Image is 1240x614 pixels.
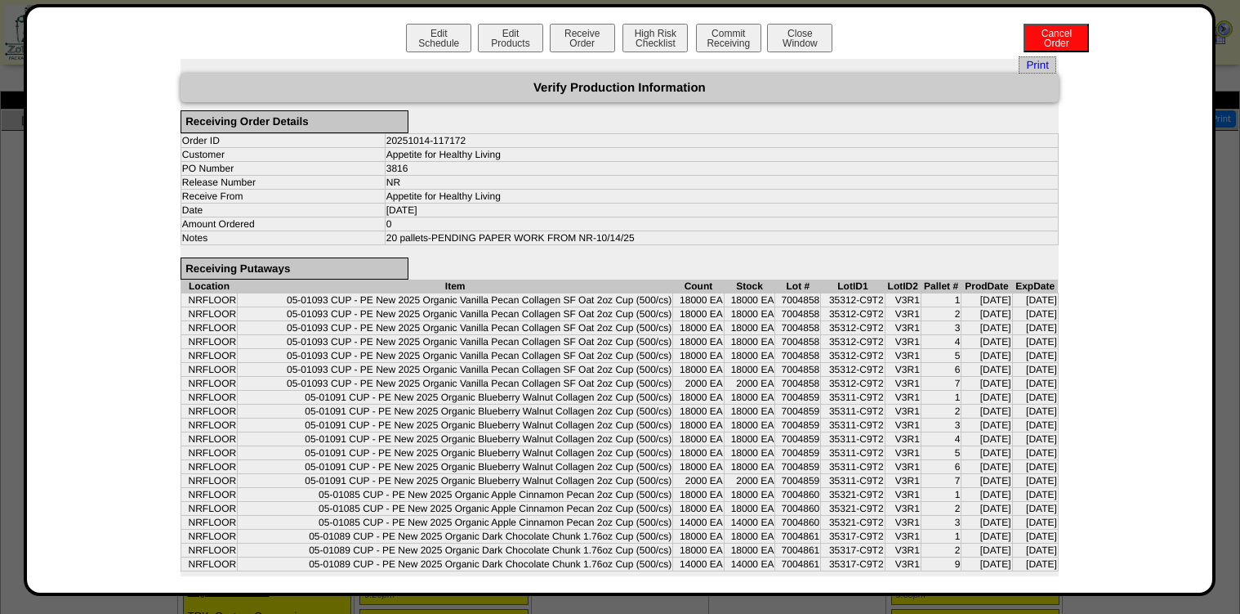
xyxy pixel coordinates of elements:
td: NRFLOOR [181,446,237,460]
td: NRFLOOR [181,558,237,571]
td: 2 [921,544,961,558]
td: [DATE] [961,558,1012,571]
td: V3R1 [885,363,921,377]
td: 3 [921,516,961,530]
td: 35311-C9T2 [821,419,885,432]
td: V3R1 [885,349,921,363]
td: NRFLOOR [181,432,237,446]
td: [DATE] [1012,391,1058,405]
td: 5 [921,349,961,363]
td: 18000 EA [673,460,725,474]
td: 05-01093 CUP - PE New 2025 Organic Vanilla Pecan Collagen SF Oat 2oz Cup (500/cs) [238,335,673,349]
td: [DATE] [961,516,1012,530]
td: 35311-C9T2 [821,474,885,488]
td: NRFLOOR [181,544,237,558]
td: V3R1 [885,460,921,474]
td: [DATE] [1012,446,1058,460]
td: 18000 EA [724,432,775,446]
td: [DATE] [961,363,1012,377]
td: [DATE] [961,419,1012,432]
td: 35311-C9T2 [821,391,885,405]
td: [DATE] [1012,321,1058,335]
td: [DATE] [961,432,1012,446]
td: [DATE] [961,460,1012,474]
td: 2000 EA [724,474,775,488]
td: 18000 EA [724,502,775,516]
td: 18000 EA [673,432,725,446]
td: 35311-C9T2 [821,432,885,446]
td: 1 [921,530,961,544]
a: CloseWindow [765,37,834,49]
td: V3R1 [885,474,921,488]
td: 18000 EA [724,335,775,349]
td: V3R1 [885,530,921,544]
td: [DATE] [1012,502,1058,516]
td: [DATE] [1012,307,1058,321]
td: V3R1 [885,419,921,432]
td: Notes [181,231,385,244]
td: NRFLOOR [181,391,237,405]
td: 18000 EA [724,488,775,502]
td: 05-01091 CUP - PE New 2025 Organic Blueberry Walnut Collagen 2oz Cup (500/cs) [238,419,673,432]
td: 18000 EA [724,349,775,363]
th: ExpDate [1012,280,1058,294]
td: 7004861 [775,544,821,558]
td: 05-01085 CUP - PE New 2025 Organic Apple Cinnamon Pecan 2oz Cup (500/cs) [238,502,673,516]
td: 35311-C9T2 [821,405,885,419]
td: 05-01091 CUP - PE New 2025 Organic Blueberry Walnut Collagen 2oz Cup (500/cs) [238,460,673,474]
td: 3816 [385,161,1058,175]
td: NRFLOOR [181,349,237,363]
td: [DATE] [1012,530,1058,544]
td: 05-01085 CUP - PE New 2025 Organic Apple Cinnamon Pecan 2oz Cup (500/cs) [238,488,673,502]
td: NRFLOOR [181,419,237,432]
th: Lot # [775,280,821,294]
td: 7004860 [775,488,821,502]
td: [DATE] [961,544,1012,558]
td: 05-01091 CUP - PE New 2025 Organic Blueberry Walnut Collagen 2oz Cup (500/cs) [238,391,673,405]
td: 7 [921,474,961,488]
td: 7004858 [775,294,821,307]
td: [DATE] [1012,544,1058,558]
td: 1 [921,488,961,502]
td: 18000 EA [673,488,725,502]
td: NRFLOOR [181,321,237,335]
td: 05-01091 CUP - PE New 2025 Organic Blueberry Walnut Collagen 2oz Cup (500/cs) [238,446,673,460]
td: 05-01089 CUP - PE New 2025 Organic Dark Chocolate Chunk 1.76oz Cup (500/cs) [238,544,673,558]
td: 18000 EA [724,460,775,474]
button: ReceiveOrder [550,24,615,52]
td: V3R1 [885,432,921,446]
td: V3R1 [885,391,921,405]
td: NRFLOOR [181,530,237,544]
td: [DATE] [961,405,1012,419]
td: 35321-C9T2 [821,516,885,530]
td: 18000 EA [673,502,725,516]
td: 6 [921,460,961,474]
td: PO Number [181,161,385,175]
td: 2000 EA [724,377,775,391]
td: [DATE] [961,307,1012,321]
td: NRFLOOR [181,307,237,321]
td: 18000 EA [724,307,775,321]
td: 05-01093 CUP - PE New 2025 Organic Vanilla Pecan Collagen SF Oat 2oz Cup (500/cs) [238,294,673,307]
td: 35317-C9T2 [821,558,885,571]
th: Item [238,280,673,294]
td: [DATE] [385,203,1058,217]
td: 18000 EA [673,391,725,405]
td: 3 [921,419,961,432]
td: Appetite for Healthy Living [385,147,1058,161]
td: [DATE] [961,446,1012,460]
td: 35311-C9T2 [821,446,885,460]
td: 7004859 [775,460,821,474]
td: 18000 EA [724,544,775,558]
td: 7004861 [775,530,821,544]
td: 7004859 [775,474,821,488]
a: Print [1019,56,1055,74]
td: V3R1 [885,502,921,516]
td: 2 [921,502,961,516]
td: 7004860 [775,516,821,530]
td: [DATE] [961,294,1012,307]
td: [DATE] [1012,363,1058,377]
td: Appetite for Healthy Living [385,189,1058,203]
td: 05-01089 CUP - PE New 2025 Organic Dark Chocolate Chunk 1.76oz Cup (500/cs) [238,530,673,544]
